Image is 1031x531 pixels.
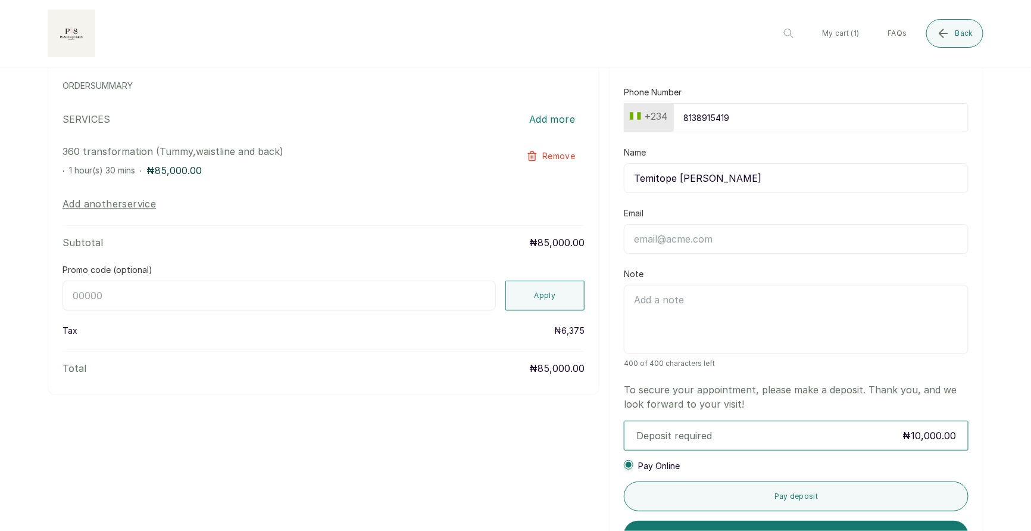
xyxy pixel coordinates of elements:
p: ORDER SUMMARY [63,80,585,92]
input: 00000 [63,281,496,310]
button: Back [926,19,983,48]
p: ₦ [554,325,585,337]
button: Add more [520,106,585,132]
label: Phone Number [624,86,682,98]
label: Email [624,207,643,219]
span: Back [955,29,973,38]
input: 9151930463 [673,103,968,132]
p: To secure your appointment, please make a deposit. Thank you, and we look forward to your visit! [624,383,968,411]
span: Remove [542,150,575,162]
p: ₦85,000.00 [529,361,585,375]
div: · · [63,163,480,178]
button: FAQs [879,19,917,48]
button: Apply [505,281,585,310]
input: email@acme.com [624,224,968,254]
p: 360 transformation (Tummy,waistline and back) [63,144,480,159]
span: 6,375 [561,325,585,336]
span: Pay Online [638,460,680,472]
span: 1 hour(s) 30 mins [69,165,135,175]
span: 400 of 400 characters left [624,359,968,368]
p: SERVICES [63,112,110,126]
p: Total [63,361,86,375]
p: Subtotal [63,235,103,250]
span: ₦10,000.00 [902,428,956,443]
p: Tax [63,325,77,337]
p: Deposit required [636,428,712,443]
p: ₦85,000.00 [529,235,585,250]
p: ₦85,000.00 [146,163,202,178]
button: Remove [517,144,585,168]
label: Note [624,268,643,280]
button: My cart (1) [813,19,868,48]
button: Add anotherservice [63,197,156,211]
input: Jane Okon [624,163,968,193]
img: business logo [48,10,95,57]
label: Promo code (optional) [63,264,152,276]
button: Pay deposit [624,482,968,511]
button: +234 [625,107,672,126]
label: Name [624,147,646,159]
